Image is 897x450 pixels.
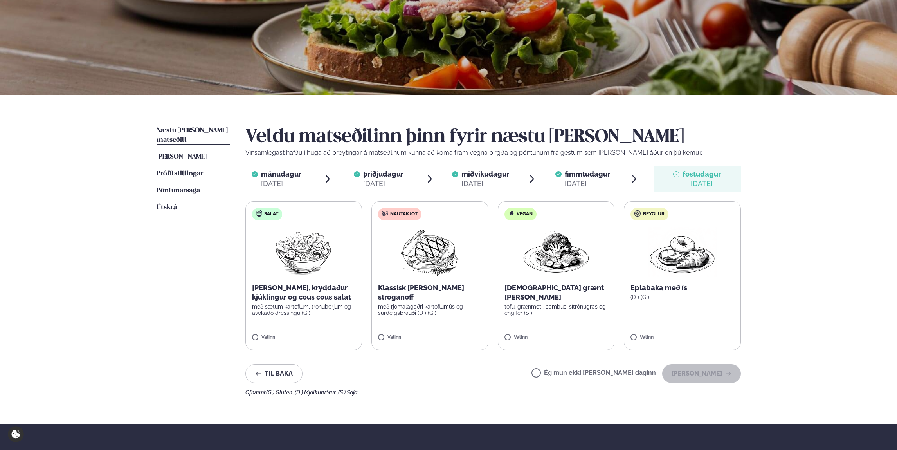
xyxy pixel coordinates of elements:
[363,170,403,178] span: þriðjudagur
[157,170,203,177] span: Prófílstillingar
[338,389,358,396] span: (S ) Soja
[662,364,741,383] button: [PERSON_NAME]
[157,204,177,211] span: Útskrá
[261,179,301,188] div: [DATE]
[683,170,721,178] span: föstudagur
[261,170,301,178] span: mánudagur
[461,170,509,178] span: miðvikudagur
[157,154,207,160] span: [PERSON_NAME]
[363,179,403,188] div: [DATE]
[630,294,734,300] p: (D ) (G )
[157,203,177,212] a: Útskrá
[269,227,338,277] img: Salad.png
[565,179,610,188] div: [DATE]
[157,127,228,143] span: Næstu [PERSON_NAME] matseðill
[256,210,262,217] img: salad.svg
[648,227,717,277] img: Croissant.png
[157,187,200,194] span: Pöntunarsaga
[390,211,418,217] span: Nautakjöt
[264,211,278,217] span: Salat
[245,148,741,157] p: Vinsamlegast hafðu í huga að breytingar á matseðlinum kunna að koma fram vegna birgða og pöntunum...
[382,210,388,217] img: beef.svg
[683,179,721,188] div: [DATE]
[461,179,509,188] div: [DATE]
[8,426,24,442] a: Cookie settings
[522,227,591,277] img: Vegan.png
[395,227,465,277] img: Beef-Meat.png
[252,283,356,302] p: [PERSON_NAME], kryddaður kjúklingur og cous cous salat
[504,304,608,316] p: tofu, grænmeti, bambus, sítrónugras og engifer (S )
[634,210,641,217] img: bagle-new-16px.svg
[508,210,515,217] img: Vegan.svg
[245,389,741,396] div: Ofnæmi:
[517,211,533,217] span: Vegan
[643,211,665,217] span: Beyglur
[295,389,338,396] span: (D ) Mjólkurvörur ,
[504,283,608,302] p: [DEMOGRAPHIC_DATA] grænt [PERSON_NAME]
[157,152,207,162] a: [PERSON_NAME]
[378,304,482,316] p: með rjómalagaðri kartöflumús og súrdeigsbrauði (D ) (G )
[157,169,203,179] a: Prófílstillingar
[378,283,482,302] p: Klassísk [PERSON_NAME] stroganoff
[252,304,356,316] p: með sætum kartöflum, trönuberjum og avókadó dressingu (G )
[245,364,303,383] button: Til baka
[245,126,741,148] h2: Veldu matseðilinn þinn fyrir næstu [PERSON_NAME]
[157,126,230,145] a: Næstu [PERSON_NAME] matseðill
[630,283,734,293] p: Eplabaka með ís
[565,170,610,178] span: fimmtudagur
[157,186,200,195] a: Pöntunarsaga
[266,389,295,396] span: (G ) Glúten ,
